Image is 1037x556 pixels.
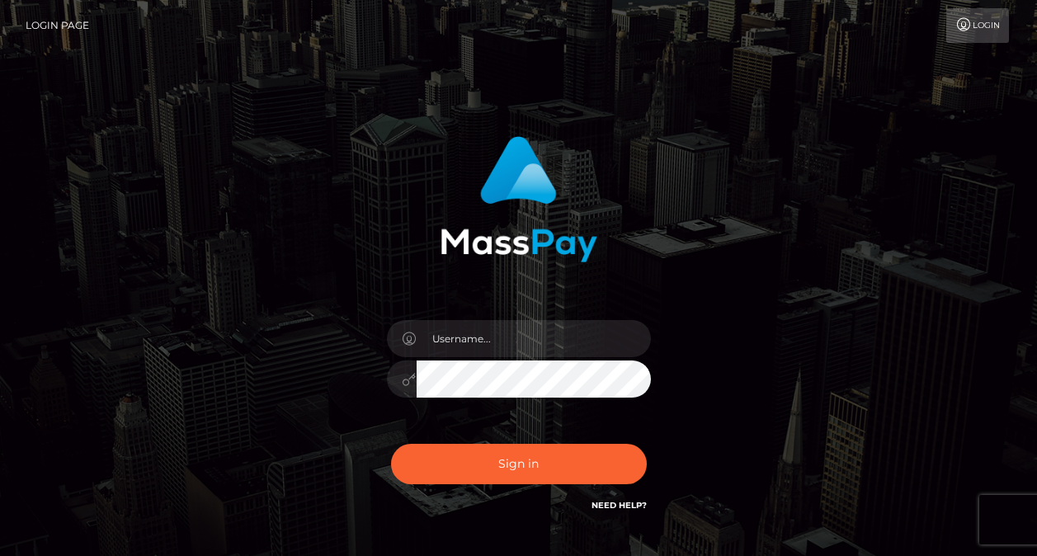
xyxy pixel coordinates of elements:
[26,8,89,43] a: Login Page
[441,136,597,262] img: MassPay Login
[592,500,647,511] a: Need Help?
[391,444,647,484] button: Sign in
[417,320,651,357] input: Username...
[946,8,1009,43] a: Login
